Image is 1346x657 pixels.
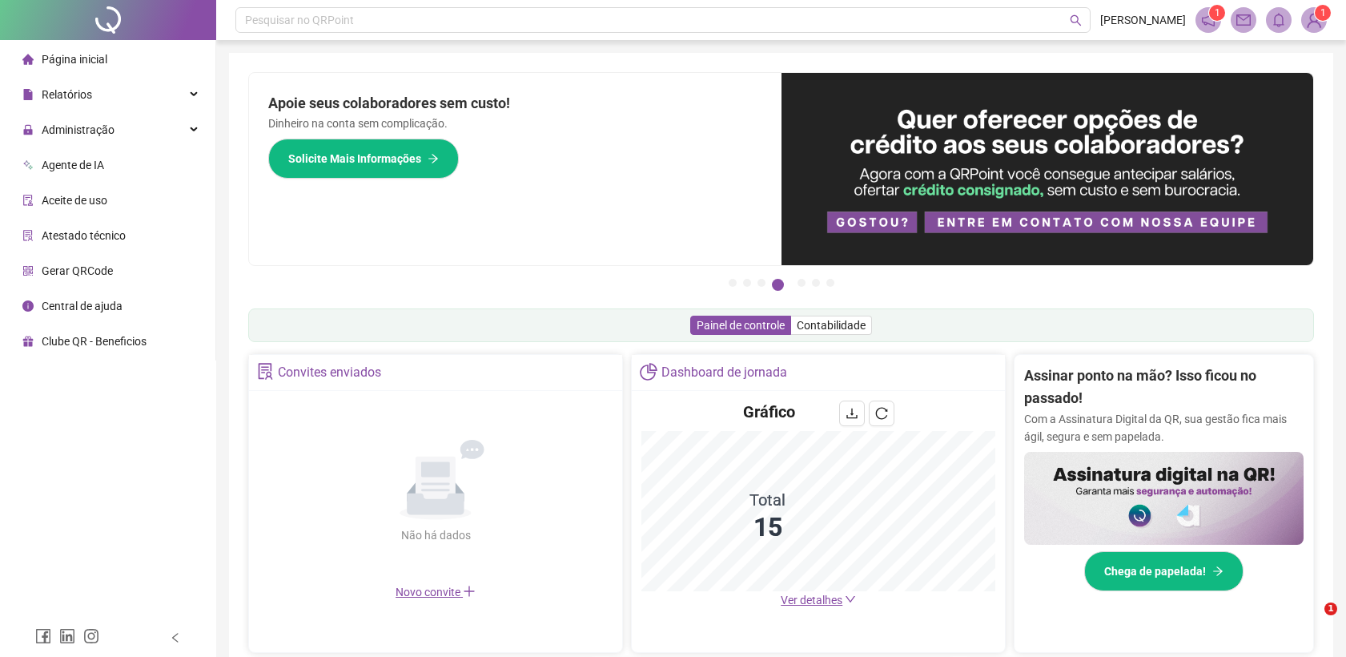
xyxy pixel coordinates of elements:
[1201,13,1215,27] span: notification
[798,279,806,287] button: 5
[22,54,34,65] span: home
[781,594,856,607] a: Ver detalhes down
[743,401,795,423] h4: Gráfico
[1292,603,1330,641] iframe: Intercom live chat
[428,153,439,164] span: arrow-right
[729,279,737,287] button: 1
[1070,14,1082,26] span: search
[661,359,787,386] div: Dashboard de jornada
[640,363,657,380] span: pie-chart
[22,89,34,100] span: file
[42,264,113,277] span: Gerar QRCode
[170,632,181,643] span: left
[42,335,147,348] span: Clube QR - Beneficios
[845,594,856,605] span: down
[743,279,751,287] button: 2
[1236,13,1251,27] span: mail
[268,92,762,115] h2: Apoie seus colaboradores sem custo!
[268,139,459,179] button: Solicite Mais Informações
[22,265,34,276] span: qrcode
[1024,410,1304,445] p: Com a Assinatura Digital da QR, sua gestão fica mais ágil, segura e sem papelada.
[1100,11,1186,29] span: [PERSON_NAME]
[875,407,888,420] span: reload
[781,73,1314,265] img: banner%2Fa8ee1423-cce5-4ffa-a127-5a2d429cc7d8.png
[22,195,34,206] span: audit
[59,628,75,644] span: linkedin
[257,363,274,380] span: solution
[1272,13,1286,27] span: bell
[1215,7,1220,18] span: 1
[1084,551,1244,591] button: Chega de papelada!
[797,319,866,332] span: Contabilidade
[1315,5,1331,21] sup: Atualize o seu contato no menu Meus Dados
[826,279,834,287] button: 7
[278,359,381,386] div: Convites enviados
[288,150,421,167] span: Solicite Mais Informações
[812,279,820,287] button: 6
[697,319,785,332] span: Painel de controle
[1024,365,1304,410] h2: Assinar ponto na mão? Isso ficou no passado!
[83,628,99,644] span: instagram
[42,194,107,207] span: Aceite de uso
[42,88,92,101] span: Relatórios
[42,159,104,171] span: Agente de IA
[362,526,509,544] div: Não há dados
[1209,5,1225,21] sup: 1
[772,279,784,291] button: 4
[1302,8,1326,32] img: 81079
[846,407,858,420] span: download
[35,628,51,644] span: facebook
[22,124,34,135] span: lock
[1024,452,1304,545] img: banner%2F02c71560-61a6-44d4-94b9-c8ab97240462.png
[22,336,34,347] span: gift
[22,230,34,241] span: solution
[268,115,762,132] p: Dinheiro na conta sem complicação.
[42,229,126,242] span: Atestado técnico
[42,53,107,66] span: Página inicial
[1320,7,1326,18] span: 1
[42,300,123,312] span: Central de ajuda
[22,300,34,312] span: info-circle
[1324,603,1337,615] span: 1
[757,279,765,287] button: 3
[781,594,842,607] span: Ver detalhes
[1104,562,1206,580] span: Chega de papelada!
[396,586,476,599] span: Novo convite
[1212,566,1223,577] span: arrow-right
[463,585,476,598] span: plus
[42,123,115,136] span: Administração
